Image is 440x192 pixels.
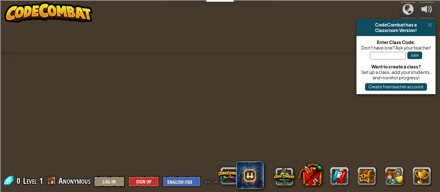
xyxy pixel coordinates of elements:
[360,39,432,45] div: Enter Class Code:
[359,27,433,33] div: Classroom Version!
[360,69,432,80] div: Set up a class, add your students, and monitor progress!
[365,83,427,91] button: Create free teacher account
[4,2,92,23] img: CodeCombat - Learn how to code by playing a game
[359,22,433,27] div: CodeCombat has a
[407,52,422,59] button: Join
[360,64,432,69] div: Want to create a class?
[360,45,432,50] div: Don't have one? Ask your teacher!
